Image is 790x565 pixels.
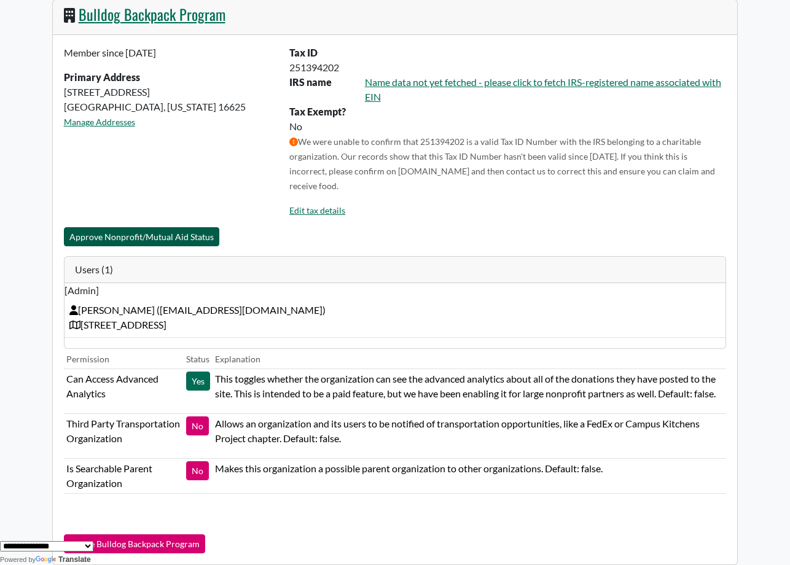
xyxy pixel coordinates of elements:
button: No [186,416,209,435]
p: Member since [DATE] [64,45,275,60]
td: Third Party Transportation Organization [64,414,184,459]
a: Edit tax details [289,205,345,216]
button: Approve Nonprofit/Mutual Aid Status [64,227,219,246]
td: Can Access Advanced Analytics [64,369,184,414]
div: [STREET_ADDRESS] [GEOGRAPHIC_DATA], [US_STATE] 16625 [57,45,283,227]
strong: IRS name [289,76,332,88]
b: Tax ID [289,47,318,58]
button: No [186,461,209,480]
td: Is Searchable Parent Organization [64,459,184,494]
td: [PERSON_NAME] ( [EMAIL_ADDRESS][DOMAIN_NAME] ) [STREET_ADDRESS] [65,298,726,338]
p: Allows an organization and its users to be notified of transportation opportunities, like a FedEx... [215,416,724,446]
a: Bulldog Backpack Program [79,3,225,25]
small: Permission [66,354,109,364]
a: Manage Addresses [64,117,135,127]
b: Tax Exempt? [289,106,346,117]
span: [Admin] [65,283,726,298]
div: Users (1) [65,257,726,283]
a: Name data not yet fetched - please click to fetch IRS-registered name associated with EIN [365,76,721,103]
img: Google Translate [36,556,58,564]
div: No [282,119,733,203]
small: We were unable to confirm that 251394202 is a valid Tax ID Number with the IRS belonging to a cha... [289,136,715,191]
a: Translate [36,555,91,564]
button: Delete Bulldog Backpack Program [64,534,205,553]
small: Explanation [215,354,260,364]
p: This toggles whether the organization can see the advanced analytics about all of the donations t... [215,372,724,401]
small: Status [186,354,209,364]
div: 251394202 [282,60,733,75]
button: Yes [186,372,210,391]
strong: Primary Address [64,71,140,83]
p: Makes this organization a possible parent organization to other organizations. Default: false. [215,461,724,476]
